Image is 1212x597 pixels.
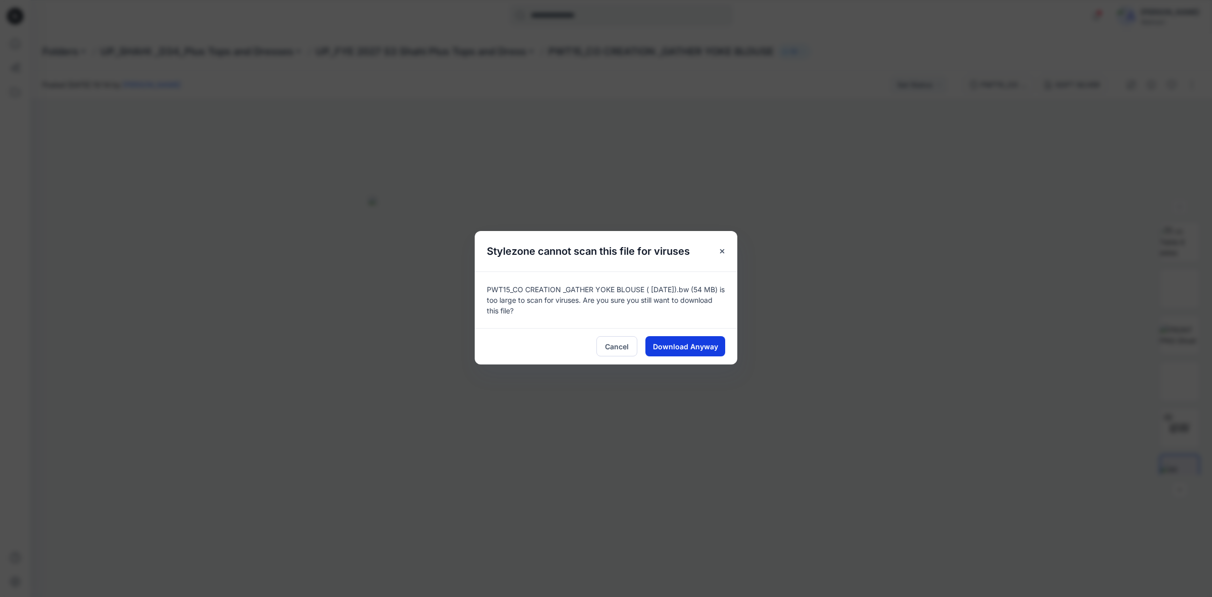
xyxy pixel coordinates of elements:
[645,336,725,356] button: Download Anyway
[713,242,731,260] button: Close
[605,341,629,352] span: Cancel
[596,336,637,356] button: Cancel
[475,231,702,271] h5: Stylezone cannot scan this file for viruses
[475,271,737,328] div: PWT15_CO CREATION _GATHER YOKE BLOUSE ( [DATE]).bw (54 MB) is too large to scan for viruses. Are ...
[653,341,718,352] span: Download Anyway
